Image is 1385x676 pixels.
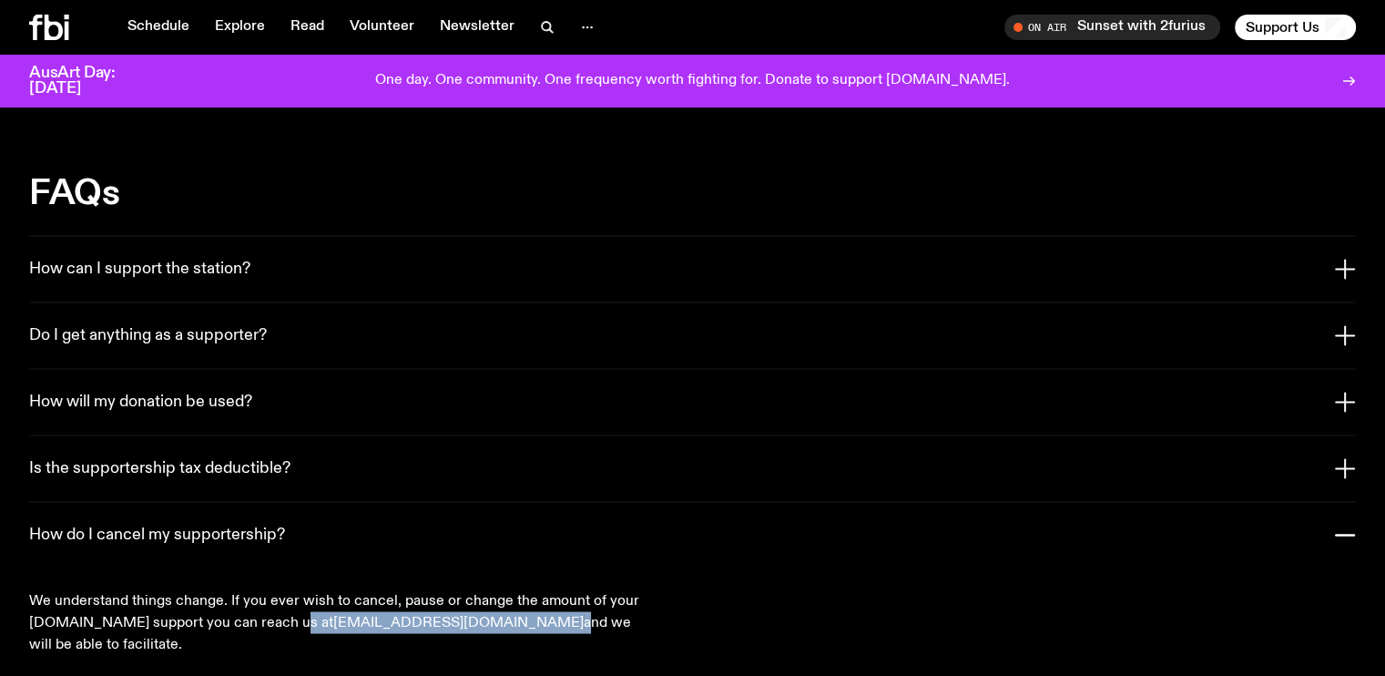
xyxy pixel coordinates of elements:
[1246,19,1319,36] span: Support Us
[204,15,276,40] a: Explore
[1235,15,1356,40] button: Support Us
[29,392,252,412] h3: How will my donation be used?
[117,15,200,40] a: Schedule
[333,615,584,630] a: [EMAIL_ADDRESS][DOMAIN_NAME]
[339,15,425,40] a: Volunteer
[29,525,285,545] h3: How do I cancel my supportership?
[29,458,290,478] h3: Is the supportership tax deductible?
[29,589,641,655] p: We understand things change. If you ever wish to cancel, pause or change the amount of your [DOMA...
[29,325,267,345] h3: Do I get anything as a supporter?
[29,177,1356,210] h2: FAQs
[29,259,250,279] h3: How can I support the station?
[375,73,1010,89] p: One day. One community. One frequency worth fighting for. Donate to support [DOMAIN_NAME].
[429,15,525,40] a: Newsletter
[280,15,335,40] a: Read
[29,66,146,97] h3: AusArt Day: [DATE]
[29,369,1356,435] button: How will my donation be used?
[1004,15,1220,40] button: On AirSunset with 2furius
[29,236,1356,302] button: How can I support the station?
[29,435,1356,501] button: Is the supportership tax deductible?
[29,302,1356,368] button: Do I get anything as a supporter?
[29,502,1356,568] button: How do I cancel my supportership?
